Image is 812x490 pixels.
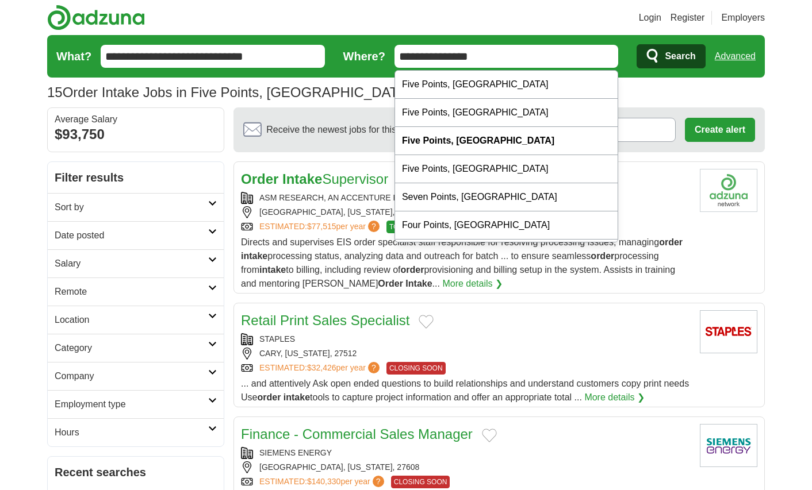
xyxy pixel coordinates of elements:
h2: Filter results [48,162,224,193]
button: Search [637,44,705,68]
span: ... and attentively Ask open ended questions to build relationships and understand customers copy... [241,379,689,402]
div: CARY, [US_STATE], 27512 [241,348,691,360]
button: Add to favorite jobs [419,315,434,329]
span: ? [368,221,380,232]
label: Where? [343,48,385,65]
strong: order [591,251,614,261]
a: Employment type [48,390,224,418]
strong: Order [241,171,278,187]
button: Add to favorite jobs [482,429,497,442]
strong: order [400,265,424,275]
span: Receive the newest jobs for this search : [266,123,463,137]
strong: Intake [282,171,322,187]
a: Category [48,334,224,362]
div: [GEOGRAPHIC_DATA], [GEOGRAPHIC_DATA] [395,240,618,268]
h2: Location [55,313,208,327]
a: Remote [48,277,224,306]
div: Average Salary [55,115,217,124]
span: CLOSING SOON [386,362,446,375]
strong: Order [378,279,403,288]
span: TOP MATCH [386,221,432,233]
a: Retail Print Sales Specialist [241,312,409,328]
div: [GEOGRAPHIC_DATA], [US_STATE], 27608 [241,206,691,218]
a: More details ❯ [584,391,645,404]
h2: Employment type [55,398,208,411]
h2: Remote [55,285,208,299]
img: Staples logo [700,310,757,353]
a: Sort by [48,193,224,221]
a: ESTIMATED:$140,330per year? [259,476,386,488]
strong: Intake [405,279,432,288]
a: ESTIMATED:$32,426per year? [259,362,382,375]
a: Login [639,11,661,25]
strong: order [659,237,683,247]
h2: Sort by [55,200,208,214]
h1: Order Intake Jobs in Five Points, [GEOGRAPHIC_DATA] [47,84,410,100]
h2: Hours [55,426,208,439]
div: [GEOGRAPHIC_DATA], [US_STATE], 27608 [241,461,691,473]
span: $77,515 [307,222,336,231]
div: ASM RESEARCH, AN ACCENTURE FEDERAL SERVICES COMPANY [241,192,691,204]
span: ? [368,362,380,373]
a: ESTIMATED:$77,515per year? [259,221,382,233]
strong: order [257,392,281,402]
button: Create alert [685,118,755,142]
a: More details ❯ [442,277,503,291]
a: Register [671,11,705,25]
h2: Recent searches [55,464,217,481]
span: ? [373,476,384,487]
a: Order IntakeSupervisor [241,171,388,187]
img: Company logo [700,169,757,212]
a: Advanced [715,45,756,68]
strong: intake [284,392,310,402]
strong: intake [259,265,286,275]
div: $93,750 [55,124,217,145]
a: STAPLES [259,334,295,344]
a: Employers [721,11,765,25]
span: $32,426 [307,363,336,372]
a: Hours [48,418,224,446]
div: Five Points, [GEOGRAPHIC_DATA] [395,71,618,99]
div: Five Points, [GEOGRAPHIC_DATA] [395,155,618,183]
div: Seven Points, [GEOGRAPHIC_DATA] [395,183,618,211]
span: 15 [47,82,63,103]
a: SIEMENS ENERGY [259,448,332,457]
a: Location [48,306,224,334]
strong: intake [241,251,267,261]
div: Five Points, [GEOGRAPHIC_DATA] [395,99,618,127]
h2: Category [55,341,208,355]
label: What? [56,48,91,65]
span: Directs and supervises EIS order specialist staff responsible for resolving processing issues, ma... [241,237,683,288]
a: Salary [48,249,224,277]
a: Finance - Commercial Sales Manager [241,426,473,442]
span: CLOSING SOON [391,476,450,488]
img: Siemens Energy logo [700,424,757,467]
h2: Date posted [55,229,208,242]
img: Adzuna logo [47,5,145,30]
div: Four Points, [GEOGRAPHIC_DATA] [395,211,618,240]
a: Date posted [48,221,224,249]
span: $140,330 [307,477,340,486]
strong: Five Points, [GEOGRAPHIC_DATA] [402,136,554,145]
h2: Salary [55,257,208,271]
a: Company [48,362,224,390]
span: Search [665,45,695,68]
h2: Company [55,369,208,383]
